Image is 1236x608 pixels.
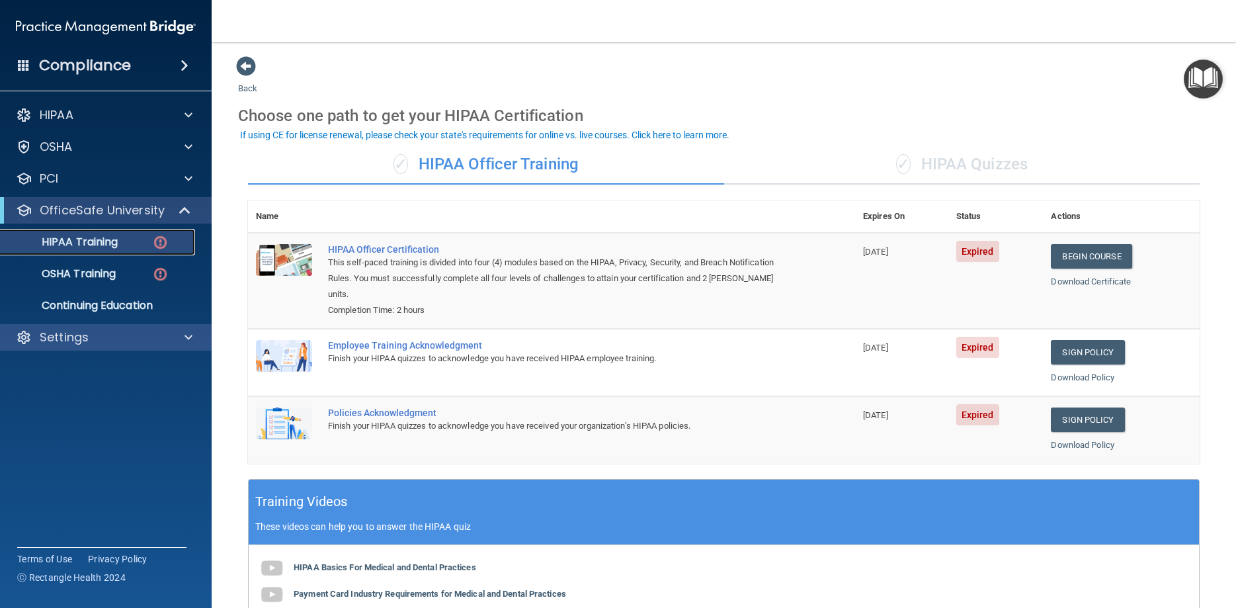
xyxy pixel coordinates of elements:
a: HIPAA [16,107,192,123]
h4: Compliance [39,56,131,75]
p: HIPAA Training [9,236,118,249]
h5: Training Videos [255,490,348,513]
span: Expired [956,337,999,358]
a: Sign Policy [1051,340,1124,365]
a: PCI [16,171,192,187]
p: HIPAA [40,107,73,123]
span: Expired [956,241,999,262]
button: Open Resource Center [1184,60,1223,99]
div: HIPAA Quizzes [724,145,1200,185]
img: gray_youtube_icon.38fcd6cc.png [259,555,285,582]
b: Payment Card Industry Requirements for Medical and Dental Practices [294,589,566,599]
div: Policies Acknowledgment [328,408,789,418]
iframe: Drift Widget Chat Controller [1007,514,1220,567]
span: ✓ [896,154,911,174]
a: Download Policy [1051,440,1114,450]
div: Choose one path to get your HIPAA Certification [238,97,1210,135]
a: HIPAA Officer Certification [328,244,789,255]
a: Back [238,67,257,93]
img: danger-circle.6113f641.png [152,234,169,251]
span: [DATE] [863,410,888,420]
a: Settings [16,329,192,345]
a: OfficeSafe University [16,202,192,218]
a: OSHA [16,139,192,155]
th: Status [948,200,1044,233]
img: PMB logo [16,14,196,40]
a: Begin Course [1051,244,1132,269]
div: If using CE for license renewal, please check your state's requirements for online vs. live cours... [240,130,729,140]
span: Expired [956,404,999,425]
div: HIPAA Officer Training [248,145,724,185]
p: Settings [40,329,89,345]
a: Terms of Use [17,552,72,566]
span: Ⓒ Rectangle Health 2024 [17,571,126,584]
div: Completion Time: 2 hours [328,302,789,318]
img: gray_youtube_icon.38fcd6cc.png [259,582,285,608]
th: Actions [1043,200,1200,233]
th: Expires On [855,200,948,233]
p: PCI [40,171,58,187]
span: [DATE] [863,247,888,257]
a: Download Certificate [1051,277,1131,286]
button: If using CE for license renewal, please check your state's requirements for online vs. live cours... [238,128,731,142]
p: OSHA [40,139,73,155]
span: ✓ [393,154,408,174]
p: OSHA Training [9,267,116,281]
a: Sign Policy [1051,408,1124,432]
a: Download Policy [1051,372,1114,382]
p: Continuing Education [9,299,189,312]
b: HIPAA Basics For Medical and Dental Practices [294,562,476,572]
img: danger-circle.6113f641.png [152,266,169,282]
div: Finish your HIPAA quizzes to acknowledge you have received HIPAA employee training. [328,351,789,367]
span: [DATE] [863,343,888,353]
p: These videos can help you to answer the HIPAA quiz [255,521,1192,532]
p: OfficeSafe University [40,202,165,218]
th: Name [248,200,320,233]
div: Finish your HIPAA quizzes to acknowledge you have received your organization’s HIPAA policies. [328,418,789,434]
div: This self-paced training is divided into four (4) modules based on the HIPAA, Privacy, Security, ... [328,255,789,302]
div: Employee Training Acknowledgment [328,340,789,351]
a: Privacy Policy [88,552,147,566]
